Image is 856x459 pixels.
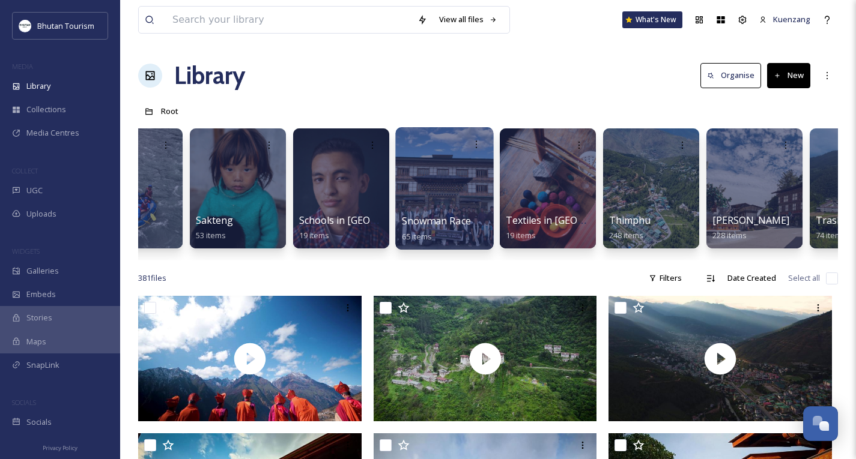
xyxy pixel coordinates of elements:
span: 65 items [402,230,433,241]
button: Open Chat [803,406,838,441]
span: SnapLink [26,359,59,371]
button: New [767,63,810,88]
span: Maps [26,336,46,347]
a: Privacy Policy [43,440,77,454]
button: Organise [700,63,761,88]
span: 74 items [816,230,846,241]
a: View all files [433,8,503,31]
span: Textiles in [GEOGRAPHIC_DATA] [506,214,651,227]
span: Collections [26,104,66,115]
a: Sakteng53 items [196,215,233,241]
img: thumbnail [374,296,597,421]
span: Root [161,106,178,116]
span: Galleries [26,265,59,277]
span: [PERSON_NAME] [712,214,789,227]
span: MEDIA [12,62,33,71]
span: Media Centres [26,127,79,139]
span: Uploads [26,208,56,220]
span: 381 file s [138,272,166,284]
span: SOCIALS [12,398,36,407]
a: Root [161,104,178,118]
a: What's New [622,11,682,28]
span: 248 items [609,230,643,241]
span: Stories [26,312,52,323]
a: Organise [700,63,767,88]
a: Textiles in [GEOGRAPHIC_DATA]19 items [506,215,651,241]
span: COLLECT [12,166,38,175]
div: Date Created [721,266,782,290]
span: UGC [26,185,43,196]
a: Schools in [GEOGRAPHIC_DATA]19 items [299,215,444,241]
span: Snowman Race [402,214,471,227]
span: 53 items [196,230,226,241]
a: Kuenzang [753,8,816,31]
span: Bhutan Tourism [37,20,94,31]
div: Filters [643,266,688,290]
span: 19 items [506,230,536,241]
span: Thimphu [609,214,651,227]
img: BT_Logo_BB_Lockup_CMYK_High%2520Res.jpg [19,20,31,32]
span: 228 items [712,230,747,241]
input: Search your library [166,7,411,33]
span: 19 items [299,230,329,241]
span: WIDGETS [12,247,40,256]
span: Socials [26,416,52,428]
span: Privacy Policy [43,444,77,452]
a: Library [174,58,245,94]
a: Thimphu248 items [609,215,651,241]
a: [PERSON_NAME]228 items [712,215,789,241]
span: Schools in [GEOGRAPHIC_DATA] [299,214,444,227]
img: thumbnail [138,296,362,421]
img: thumbnail [609,296,832,421]
a: Snowman Race65 items [402,215,471,242]
span: Kuenzang [773,14,810,25]
span: Library [26,80,50,92]
span: Select all [788,272,820,284]
span: Sakteng [196,214,233,227]
span: Embeds [26,289,56,300]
